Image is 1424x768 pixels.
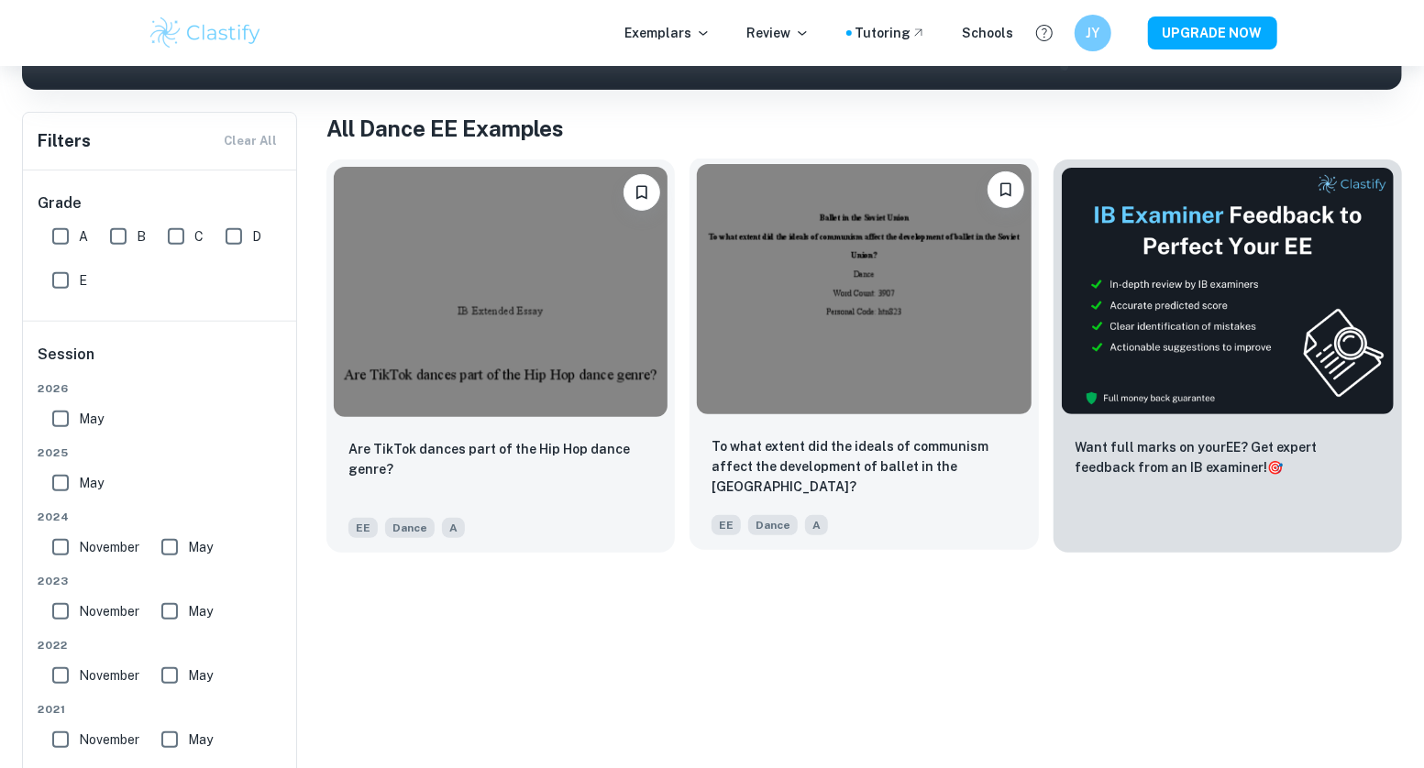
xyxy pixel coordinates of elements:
span: May [188,601,213,621]
a: Schools [963,23,1014,43]
span: May [79,473,104,493]
span: D [252,226,261,247]
p: Want full marks on your EE ? Get expert feedback from an IB examiner! [1076,437,1380,477]
img: Dance EE example thumbnail: To what extent did the ideals of communi [697,164,1031,414]
a: BookmarkAre TikTok dances part of the Hip Hop dance genre?EEDanceA [326,159,675,553]
p: Are TikTok dances part of the Hip Hop dance genre? [348,439,653,479]
button: Bookmark [988,171,1024,208]
span: B [137,226,146,247]
button: Bookmark [624,174,660,211]
span: November [79,537,139,557]
h6: JY [1082,23,1103,43]
span: Dance [385,518,435,538]
span: November [79,601,139,621]
h6: Filters [38,128,91,154]
button: Help and Feedback [1029,17,1060,49]
h1: All Dance EE Examples [326,112,1402,145]
button: UPGRADE NOW [1148,16,1277,49]
span: May [188,665,213,686]
p: Exemplars [625,23,711,43]
img: Clastify logo [148,15,264,51]
span: May [188,730,213,750]
span: 2021 [38,701,283,718]
a: Tutoring [856,23,926,43]
button: JY [1075,15,1111,51]
span: Dance [748,515,798,535]
p: Review [747,23,810,43]
a: ThumbnailWant full marks on yourEE? Get expert feedback from an IB examiner! [1054,159,1402,553]
span: 2026 [38,380,283,397]
a: BookmarkTo what extent did the ideals of communism affect the development of ballet in the Soviet... [690,159,1038,553]
span: E [79,270,87,291]
span: C [194,226,204,247]
span: 2023 [38,573,283,589]
span: EE [712,515,741,535]
span: 2024 [38,509,283,525]
span: A [805,515,828,535]
span: May [79,409,104,429]
span: A [442,518,465,538]
span: 2022 [38,637,283,653]
p: To what extent did the ideals of communism affect the development of ballet in the Soviet Union? [712,436,1016,497]
img: Dance EE example thumbnail: Are TikTok dances part of the Hip Hop da [334,167,668,417]
span: A [79,226,88,247]
span: EE [348,518,378,538]
h6: Session [38,344,283,380]
span: November [79,665,139,686]
span: November [79,730,139,750]
span: May [188,537,213,557]
span: 2025 [38,444,283,461]
span: 🎯 [1268,460,1284,475]
img: Thumbnail [1061,167,1395,415]
h6: Grade [38,192,283,214]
